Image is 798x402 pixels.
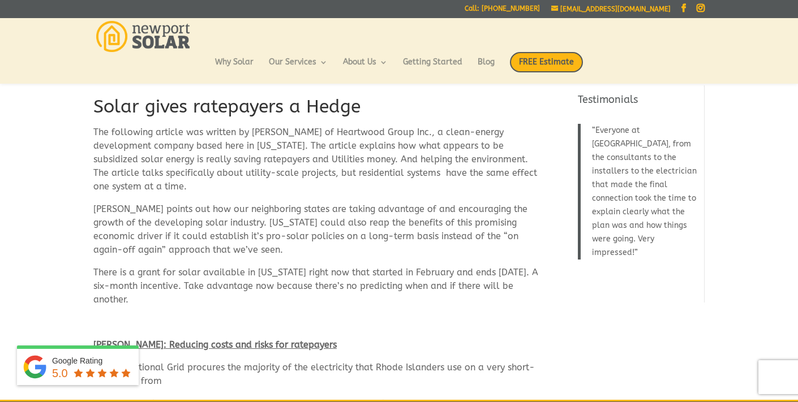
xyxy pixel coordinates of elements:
h4: Testimonials [578,93,697,113]
p: The following article was written by [PERSON_NAME] of Heartwood Group Inc., a clean-energy develo... [93,126,543,202]
span: FREE Estimate [510,52,583,72]
a: Our Services [269,58,328,77]
a: Blog [478,58,495,77]
a: Why Solar [215,58,254,77]
span: 5.0 [52,367,68,379]
a: Call: [PHONE_NUMBER] [465,5,540,17]
p: [DATE], National Grid procures the majority of the electricity that Rhode Islanders use on a very... [93,361,543,397]
img: Newport Solar | Solar Energy Optimized. [96,21,190,52]
h1: Solar gives ratepayers a Hedge [93,94,543,126]
p: [PERSON_NAME] points out how our neighboring states are taking advantage of and encouraging the g... [93,202,543,266]
blockquote: Everyone at [GEOGRAPHIC_DATA], from the consultants to the installers to the electrician that mad... [578,124,697,260]
a: [EMAIL_ADDRESS][DOMAIN_NAME] [551,5,671,13]
strong: [PERSON_NAME]: Reducing costs and risks for ratepayers [93,339,337,350]
a: Getting Started [403,58,462,77]
p: There is a grant for solar available in [US_STATE] right now that started in February and ends [D... [93,266,543,315]
div: Google Rating [52,355,133,366]
a: FREE Estimate [510,52,583,84]
a: About Us [343,58,388,77]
